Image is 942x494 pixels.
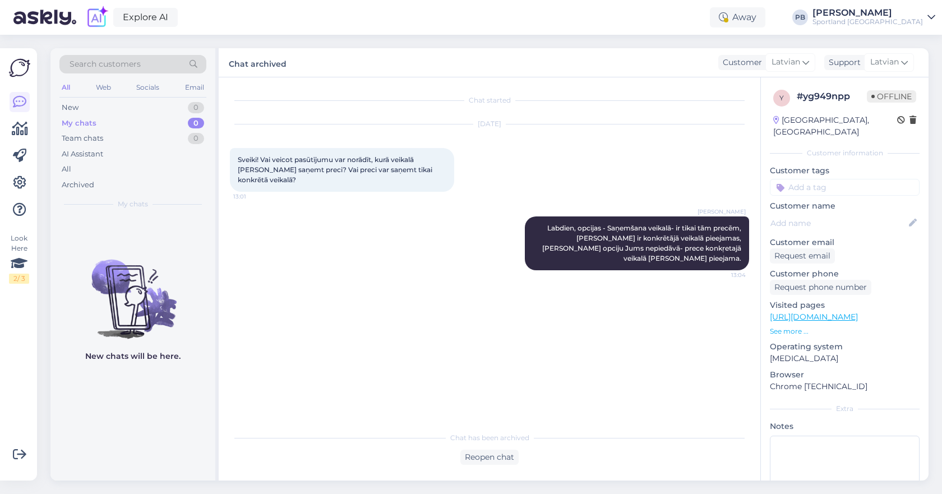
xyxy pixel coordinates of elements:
img: No chats [50,239,215,340]
p: Visited pages [770,299,920,311]
div: 0 [188,102,204,113]
p: Customer tags [770,165,920,177]
div: My chats [62,118,96,129]
a: [URL][DOMAIN_NAME] [770,312,858,322]
span: 13:01 [233,192,275,201]
div: Email [183,80,206,95]
div: # yg949npp [797,90,867,103]
span: My chats [118,199,148,209]
div: Support [824,57,861,68]
span: 13:04 [704,271,746,279]
div: Request phone number [770,280,871,295]
a: [PERSON_NAME]Sportland [GEOGRAPHIC_DATA] [812,8,935,26]
div: Archived [62,179,94,191]
p: Customer email [770,237,920,248]
div: 2 / 3 [9,274,29,284]
div: Sportland [GEOGRAPHIC_DATA] [812,17,923,26]
div: All [62,164,71,175]
span: Offline [867,90,916,103]
span: [PERSON_NAME] [698,207,746,216]
p: See more ... [770,326,920,336]
div: Socials [134,80,161,95]
div: 0 [188,118,204,129]
p: Notes [770,421,920,432]
input: Add a tag [770,179,920,196]
div: PB [792,10,808,25]
input: Add name [770,217,907,229]
div: Customer information [770,148,920,158]
span: Sveiki! Vai veicot pasūtījumu var norādīt, kurā veikalā [PERSON_NAME] saņemt preci? Vai preci var... [238,155,434,184]
div: [DATE] [230,119,749,129]
img: Askly Logo [9,57,30,79]
div: AI Assistant [62,149,103,160]
div: Extra [770,404,920,414]
div: All [59,80,72,95]
img: explore-ai [85,6,109,29]
span: Labdien, opcijas - Saņemšana veikalā- ir tikai tām precēm, [PERSON_NAME] ir konkrētājā veikalā pi... [542,224,743,262]
p: Customer phone [770,268,920,280]
p: Chrome [TECHNICAL_ID] [770,381,920,393]
span: Chat has been archived [450,433,529,443]
span: Latvian [772,56,800,68]
p: Customer name [770,200,920,212]
div: [GEOGRAPHIC_DATA], [GEOGRAPHIC_DATA] [773,114,897,138]
div: New [62,102,78,113]
span: y [779,94,784,102]
label: Chat archived [229,55,287,70]
div: Web [94,80,113,95]
p: Browser [770,369,920,381]
div: 0 [188,133,204,144]
div: [PERSON_NAME] [812,8,923,17]
div: Request email [770,248,835,264]
div: Reopen chat [460,450,519,465]
p: New chats will be here. [85,350,181,362]
div: Chat started [230,95,749,105]
span: Latvian [870,56,899,68]
div: Team chats [62,133,103,144]
a: Explore AI [113,8,178,27]
span: Search customers [70,58,141,70]
p: Operating system [770,341,920,353]
div: Away [710,7,765,27]
p: [MEDICAL_DATA] [770,353,920,364]
div: Customer [718,57,762,68]
div: Look Here [9,233,29,284]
